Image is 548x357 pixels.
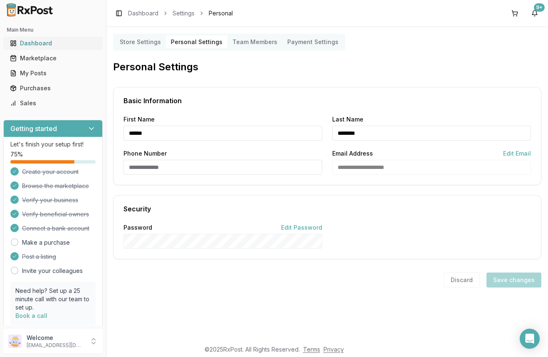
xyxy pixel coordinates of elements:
[15,312,47,319] a: Book a call
[166,35,227,49] button: Personal Settings
[22,253,56,261] span: Post a listing
[115,35,166,49] button: Store Settings
[3,82,103,95] button: Purchases
[123,117,155,122] label: First Name
[22,210,89,218] span: Verify beneficial owners
[10,69,96,77] div: My Posts
[27,342,84,349] p: [EMAIL_ADDRESS][DOMAIN_NAME]
[227,35,282,49] button: Team Members
[7,66,99,81] a: My Posts
[528,7,541,20] button: 9+
[173,9,195,17] a: Settings
[10,99,96,107] div: Sales
[128,9,158,17] a: Dashboard
[10,54,96,62] div: Marketplace
[10,124,57,134] h3: Getting started
[22,238,70,247] a: Make a purchase
[7,36,99,51] a: Dashboard
[123,151,167,156] label: Phone Number
[123,97,531,104] div: Basic Information
[7,27,99,33] h2: Main Menu
[520,329,540,349] div: Open Intercom Messenger
[113,60,541,74] h2: Personal Settings
[10,84,96,92] div: Purchases
[123,206,531,212] div: Security
[534,3,545,12] div: 9+
[128,9,233,17] nav: breadcrumb
[22,196,78,204] span: Verify your business
[10,140,96,149] p: Let's finish your setup first!
[8,335,22,348] img: User avatar
[22,224,89,233] span: Connect a bank account
[123,225,152,231] label: Password
[10,150,23,159] span: 75 %
[3,52,103,65] button: Marketplace
[332,117,363,122] label: Last Name
[7,96,99,111] a: Sales
[3,3,57,17] img: RxPost Logo
[22,267,83,275] a: Invite your colleagues
[7,51,99,66] a: Marketplace
[3,97,103,110] button: Sales
[3,67,103,80] button: My Posts
[332,151,373,156] label: Email Address
[323,346,344,353] a: Privacy
[7,81,99,96] a: Purchases
[3,37,103,50] button: Dashboard
[22,182,89,190] span: Browse the marketplace
[282,35,343,49] button: Payment Settings
[22,168,79,176] span: Create your account
[209,9,233,17] span: Personal
[27,334,84,342] p: Welcome
[10,39,96,47] div: Dashboard
[303,346,320,353] a: Terms
[15,287,91,312] p: Need help? Set up a 25 minute call with our team to set up.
